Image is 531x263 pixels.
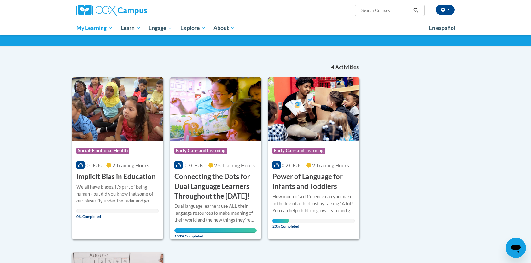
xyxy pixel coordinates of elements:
a: Course LogoEarly Care and Learning0.2 CEUs2 Training Hours Power of Language for Infants and Todd... [268,77,359,239]
a: Explore [176,21,210,35]
span: 0 CEUs [85,162,102,168]
a: Learn [117,21,145,35]
input: Search Courses [361,7,411,14]
div: Main menu [67,21,464,35]
span: En español [429,25,455,31]
div: How much of a difference can you make in the life of a child just by talking? A lot! You can help... [272,193,355,214]
button: Search [411,7,421,14]
h3: Power of Language for Infants and Toddlers [272,172,355,191]
a: Course LogoEarly Care and Learning0.3 CEUs2.5 Training Hours Connecting the Dots for Dual Languag... [170,77,261,239]
button: Account Settings [436,5,455,15]
span: 100% Completed [174,228,257,238]
div: We all have biases, it's part of being human - but did you know that some of our biases fly under... [76,184,159,204]
span: Learn [121,24,141,32]
img: Course Logo [170,77,261,141]
iframe: Button to launch messaging window [506,238,526,258]
div: Your progress [174,228,257,233]
img: Course Logo [72,77,163,141]
span: Engage [149,24,172,32]
span: 2 Training Hours [312,162,349,168]
a: En español [425,21,459,35]
span: My Learning [76,24,113,32]
span: 0.3 CEUs [184,162,203,168]
img: Course Logo [268,77,359,141]
span: 2 Training Hours [112,162,149,168]
h3: Implicit Bias in Education [76,172,156,182]
span: Early Care and Learning [272,148,325,154]
span: Activities [335,64,359,71]
a: Engage [144,21,176,35]
span: 4 [331,64,334,71]
a: Course LogoSocial-Emotional Health0 CEUs2 Training Hours Implicit Bias in EducationWe all have bi... [72,77,163,239]
span: Social-Emotional Health [76,148,129,154]
a: About [210,21,239,35]
span: Early Care and Learning [174,148,227,154]
span: 0.2 CEUs [282,162,301,168]
div: Dual language learners use ALL their language resources to make meaning of their world and the ne... [174,203,257,224]
span: About [213,24,235,32]
span: 2.5 Training Hours [214,162,255,168]
span: 20% Completed [272,219,289,229]
a: Cox Campus [76,5,196,16]
img: Cox Campus [76,5,147,16]
div: Your progress [272,219,289,223]
span: Explore [180,24,206,32]
a: My Learning [72,21,117,35]
h3: Connecting the Dots for Dual Language Learners Throughout the [DATE]! [174,172,257,201]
